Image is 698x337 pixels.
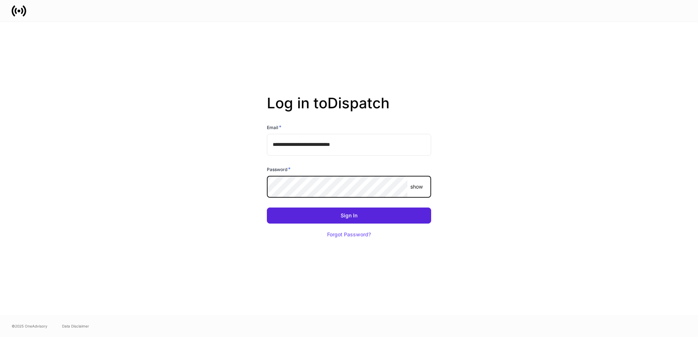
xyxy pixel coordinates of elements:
div: Sign In [341,213,357,218]
button: Sign In [267,208,431,224]
h2: Log in to Dispatch [267,94,431,124]
span: © 2025 OneAdvisory [12,323,47,329]
h6: Password [267,166,291,173]
keeper-lock: Open Keeper Popup [393,182,402,191]
h6: Email [267,124,281,131]
div: Forgot Password? [327,232,371,237]
button: Forgot Password? [318,226,380,243]
p: show [410,183,423,190]
a: Data Disclaimer [62,323,89,329]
